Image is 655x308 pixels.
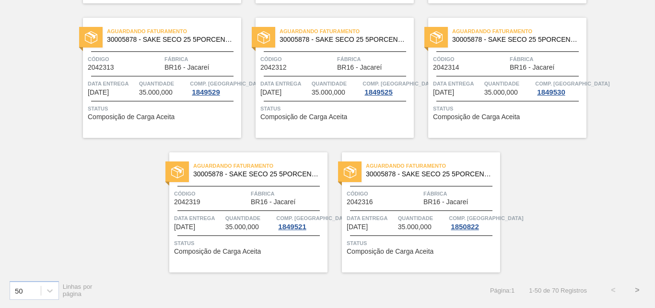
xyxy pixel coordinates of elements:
[347,198,373,206] span: 2042316
[484,89,518,96] span: 35.000,000
[312,79,361,88] span: Quantidade
[280,36,406,43] span: 30005878 - SAKE SECO 25 5PORCENTO
[257,31,270,44] img: status
[88,89,109,96] span: 15/10/2025
[414,18,586,138] a: statusAguardando Faturamento30005878 - SAKE SECO 25 5PORCENTOCódigo2042314FábricaBR16 - JacareíDa...
[433,79,482,88] span: Data Entrega
[535,79,609,88] span: Comp. Carga
[88,79,137,88] span: Data Entrega
[601,278,625,302] button: <
[225,213,274,223] span: Quantidade
[15,286,23,295] div: 50
[107,36,234,43] span: 30005878 - SAKE SECO 25 5PORCENTO
[363,79,437,88] span: Comp. Carga
[347,238,498,248] span: Status
[174,198,200,206] span: 2042319
[251,189,325,198] span: Fábrica
[85,31,97,44] img: status
[510,64,554,71] span: BR16 - Jacareí
[174,248,261,255] span: Composição de Carga Aceita
[88,113,175,121] span: Composição de Carga Aceita
[529,287,587,294] span: 1 - 50 de 70 Registros
[88,64,114,71] span: 2042313
[88,54,162,64] span: Código
[625,278,649,302] button: >
[260,113,347,121] span: Composição de Carga Aceita
[430,31,443,44] img: status
[276,213,325,231] a: Comp. [GEOGRAPHIC_DATA]1849521
[190,79,264,88] span: Comp. Carga
[398,223,432,231] span: 35.000,000
[260,54,335,64] span: Código
[69,18,241,138] a: statusAguardando Faturamento30005878 - SAKE SECO 25 5PORCENTOCódigo2042313FábricaBR16 - JacareíDa...
[107,26,241,36] span: Aguardando Faturamento
[510,54,584,64] span: Fábrica
[363,79,411,96] a: Comp. [GEOGRAPHIC_DATA]1849525
[190,79,239,96] a: Comp. [GEOGRAPHIC_DATA]1849529
[347,248,433,255] span: Composição de Carga Aceita
[260,79,309,88] span: Data Entrega
[484,79,533,88] span: Quantidade
[337,64,382,71] span: BR16 - Jacareí
[490,287,515,294] span: Página : 1
[363,88,394,96] div: 1849525
[251,198,295,206] span: BR16 - Jacareí
[449,223,480,231] div: 1850822
[452,26,586,36] span: Aguardando Faturamento
[139,79,188,88] span: Quantidade
[535,79,584,96] a: Comp. [GEOGRAPHIC_DATA]1849530
[433,54,507,64] span: Código
[535,88,567,96] div: 1849530
[423,198,468,206] span: BR16 - Jacareí
[139,89,173,96] span: 35.000,000
[174,238,325,248] span: Status
[347,213,396,223] span: Data Entrega
[174,223,195,231] span: 16/10/2025
[193,171,320,178] span: 30005878 - SAKE SECO 25 5PORCENTO
[155,152,327,272] a: statusAguardando Faturamento30005878 - SAKE SECO 25 5PORCENTOCódigo2042319FábricaBR16 - JacareíDa...
[260,64,287,71] span: 2042312
[174,213,223,223] span: Data Entrega
[88,104,239,113] span: Status
[347,223,368,231] span: 16/10/2025
[433,64,459,71] span: 2042314
[433,89,454,96] span: 15/10/2025
[276,213,351,223] span: Comp. Carga
[366,171,492,178] span: 30005878 - SAKE SECO 25 5PORCENTO
[337,54,411,64] span: Fábrica
[433,113,520,121] span: Composição de Carga Aceita
[276,223,308,231] div: 1849521
[398,213,447,223] span: Quantidade
[312,89,345,96] span: 35.000,000
[449,213,498,231] a: Comp. [GEOGRAPHIC_DATA]1850822
[327,152,500,272] a: statusAguardando Faturamento30005878 - SAKE SECO 25 5PORCENTOCódigo2042316FábricaBR16 - JacareíDa...
[280,26,414,36] span: Aguardando Faturamento
[63,283,93,297] span: Linhas por página
[225,223,259,231] span: 35.000,000
[241,18,414,138] a: statusAguardando Faturamento30005878 - SAKE SECO 25 5PORCENTOCódigo2042312FábricaBR16 - JacareíDa...
[344,166,356,178] img: status
[449,213,523,223] span: Comp. Carga
[423,189,498,198] span: Fábrica
[164,54,239,64] span: Fábrica
[347,189,421,198] span: Código
[174,189,248,198] span: Código
[193,161,327,171] span: Aguardando Faturamento
[366,161,500,171] span: Aguardando Faturamento
[171,166,184,178] img: status
[260,104,411,113] span: Status
[433,104,584,113] span: Status
[260,89,281,96] span: 15/10/2025
[190,88,222,96] div: 1849529
[452,36,579,43] span: 30005878 - SAKE SECO 25 5PORCENTO
[164,64,209,71] span: BR16 - Jacareí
